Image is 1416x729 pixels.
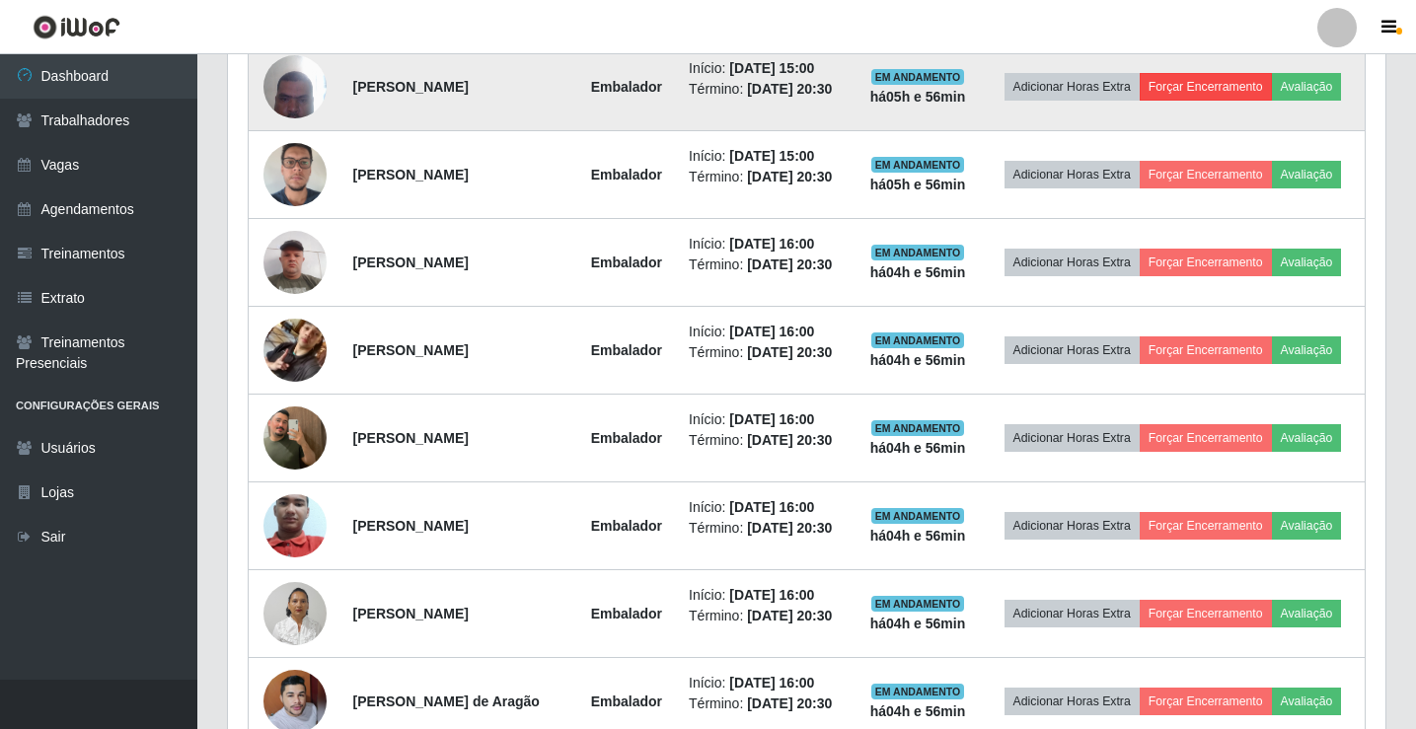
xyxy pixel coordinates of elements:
[1140,161,1272,188] button: Forçar Encerramento
[729,148,814,164] time: [DATE] 15:00
[689,167,843,187] li: Término:
[747,256,832,272] time: [DATE] 20:30
[353,255,469,270] strong: [PERSON_NAME]
[689,606,843,626] li: Término:
[871,684,965,699] span: EM ANDAMENTO
[729,236,814,252] time: [DATE] 16:00
[870,177,966,192] strong: há 05 h e 56 min
[689,342,843,363] li: Término:
[591,606,662,621] strong: Embalador
[591,693,662,709] strong: Embalador
[747,520,832,536] time: [DATE] 20:30
[1140,73,1272,101] button: Forçar Encerramento
[591,518,662,534] strong: Embalador
[263,382,327,494] img: 1743729156347.jpeg
[689,409,843,430] li: Início:
[263,571,327,655] img: 1675303307649.jpeg
[689,146,843,167] li: Início:
[1272,73,1342,101] button: Avaliação
[353,606,469,621] strong: [PERSON_NAME]
[870,89,966,105] strong: há 05 h e 56 min
[689,234,843,255] li: Início:
[353,693,540,709] strong: [PERSON_NAME] de Aragão
[871,596,965,612] span: EM ANDAMENTO
[591,430,662,446] strong: Embalador
[729,499,814,515] time: [DATE] 16:00
[263,294,327,406] img: 1746137035035.jpeg
[591,167,662,182] strong: Embalador
[1140,688,1272,715] button: Forçar Encerramento
[689,497,843,518] li: Início:
[729,60,814,76] time: [DATE] 15:00
[1005,688,1140,715] button: Adicionar Horas Extra
[33,15,120,39] img: CoreUI Logo
[870,440,966,456] strong: há 04 h e 56 min
[870,352,966,368] strong: há 04 h e 56 min
[689,255,843,275] li: Término:
[870,264,966,280] strong: há 04 h e 56 min
[747,432,832,448] time: [DATE] 20:30
[747,608,832,623] time: [DATE] 20:30
[591,255,662,270] strong: Embalador
[1005,249,1140,276] button: Adicionar Horas Extra
[747,81,832,97] time: [DATE] 20:30
[871,69,965,85] span: EM ANDAMENTO
[1005,336,1140,364] button: Adicionar Horas Extra
[263,220,327,304] img: 1709375112510.jpeg
[1272,161,1342,188] button: Avaliação
[353,167,469,182] strong: [PERSON_NAME]
[353,342,469,358] strong: [PERSON_NAME]
[871,508,965,524] span: EM ANDAMENTO
[747,344,832,360] time: [DATE] 20:30
[1140,512,1272,540] button: Forçar Encerramento
[1140,600,1272,627] button: Forçar Encerramento
[1140,249,1272,276] button: Forçar Encerramento
[1272,512,1342,540] button: Avaliação
[689,58,843,79] li: Início:
[263,44,327,128] img: 1722619557508.jpeg
[871,245,965,260] span: EM ANDAMENTO
[689,430,843,451] li: Término:
[871,332,965,348] span: EM ANDAMENTO
[263,132,327,216] img: 1740418670523.jpeg
[353,79,469,95] strong: [PERSON_NAME]
[1005,161,1140,188] button: Adicionar Horas Extra
[1272,600,1342,627] button: Avaliação
[1272,688,1342,715] button: Avaliação
[1005,424,1140,452] button: Adicionar Horas Extra
[1005,600,1140,627] button: Adicionar Horas Extra
[591,342,662,358] strong: Embalador
[689,693,843,714] li: Término:
[689,585,843,606] li: Início:
[689,673,843,693] li: Início:
[689,79,843,100] li: Término:
[1005,512,1140,540] button: Adicionar Horas Extra
[747,169,832,184] time: [DATE] 20:30
[689,322,843,342] li: Início:
[747,695,832,711] time: [DATE] 20:30
[1272,336,1342,364] button: Avaliação
[263,456,327,596] img: 1756821279155.jpeg
[1140,424,1272,452] button: Forçar Encerramento
[729,675,814,691] time: [DATE] 16:00
[729,587,814,603] time: [DATE] 16:00
[729,411,814,427] time: [DATE] 16:00
[871,420,965,436] span: EM ANDAMENTO
[1005,73,1140,101] button: Adicionar Horas Extra
[870,616,966,631] strong: há 04 h e 56 min
[1140,336,1272,364] button: Forçar Encerramento
[870,528,966,544] strong: há 04 h e 56 min
[1272,249,1342,276] button: Avaliação
[591,79,662,95] strong: Embalador
[689,518,843,539] li: Término:
[1272,424,1342,452] button: Avaliação
[729,324,814,339] time: [DATE] 16:00
[870,703,966,719] strong: há 04 h e 56 min
[871,157,965,173] span: EM ANDAMENTO
[353,430,469,446] strong: [PERSON_NAME]
[353,518,469,534] strong: [PERSON_NAME]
